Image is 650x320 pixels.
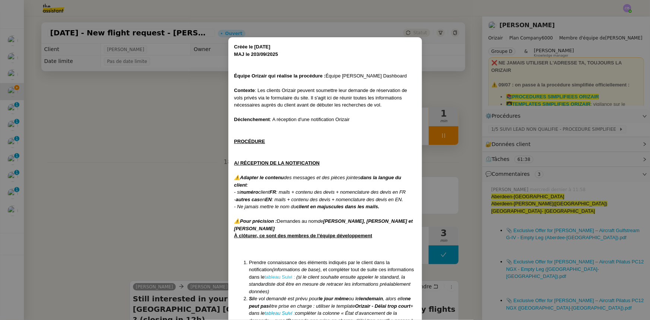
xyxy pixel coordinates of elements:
[236,197,260,202] em: autres cas
[234,218,416,232] div: Demandes au nom
[349,296,359,301] em: ou le
[247,182,248,188] em: :
[234,160,320,166] u: A/ RÉCEPTION DE LA NOTIFICATION
[383,296,405,301] em: , alors elle
[264,274,295,280] a: tableau Suivi :
[318,218,323,224] em: de
[266,51,278,57] strong: /2025
[234,175,402,188] em: dans la langue du client
[319,296,349,301] em: le jour même
[249,303,413,316] em: + dans le
[269,303,355,309] em: être prise en charge : utiliser le template
[264,310,295,316] a: tableau Suivi :
[326,73,407,79] span: Équipe [PERSON_NAME] Dashboard
[240,218,277,224] em: Pour précision :
[234,88,255,93] strong: Contexte
[276,189,406,195] em: : mails + contenu des devis + nomenclature des devis en FR
[234,117,270,122] strong: Déclenchement
[234,218,240,224] em: ⚠️
[270,117,350,122] span: : A réception d'une notification Orizair
[234,51,266,57] strong: MAJ le 203/09
[272,267,320,272] em: (informations de base)
[234,189,241,195] em: - si
[234,197,236,202] em: -
[272,197,403,202] em: : mails + contenu des devis + nomenclature des devis en EN.
[254,296,319,301] em: le vol demandé est prévu pour
[240,175,284,180] em: Adapter le contenu
[234,73,326,79] strong: Équipe Orizair qui réalise la procédure :
[234,175,240,180] em: ⚠️
[249,259,416,295] li: Prendre connaissance des éléments indiqués par le client dans la notification , et compléter tout...
[284,175,360,180] em: des messages et des pièces jointes
[249,296,254,301] em: Si
[234,139,265,144] u: PROCÉDURE
[234,218,413,231] em: [PERSON_NAME], [PERSON_NAME] et [PERSON_NAME]
[234,88,408,108] span: : Les clients Orizair peuvent soumettre leur demande de réservation de vols privés via le formula...
[359,296,383,301] em: lendemain
[296,204,379,209] em: client en majuscules dans les mails.
[270,189,276,195] em: FR
[234,233,372,238] u: À clôturer, ce sont des membres de l'équipe développement
[234,44,270,50] strong: Créée le [DATE]
[249,296,411,309] em: ne peut pas
[234,204,297,209] em: - Ne jamais mettre le nom du
[355,303,410,309] em: Orizair - Délai trop court
[260,197,265,202] em: en
[259,189,270,195] em: client
[249,274,411,294] em: (si le client souhaite ensuite appeler le standard, la standardiste doit être en mesure de retrac...
[241,189,259,195] em: numéro
[265,197,272,202] em: EN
